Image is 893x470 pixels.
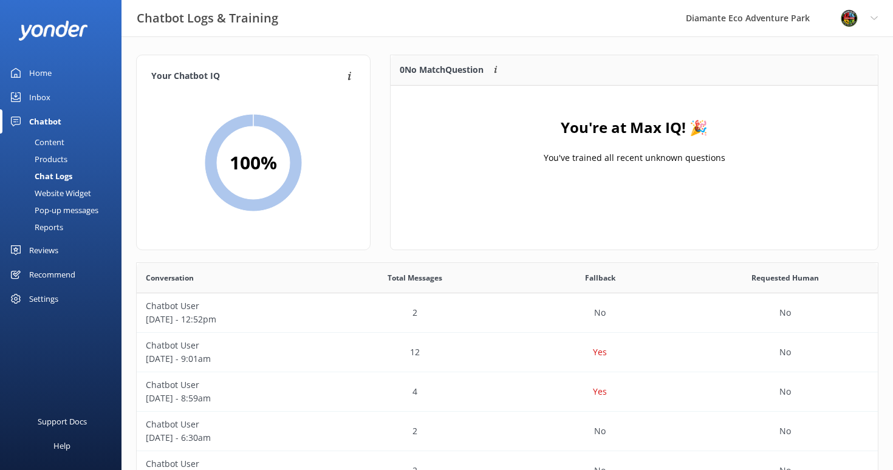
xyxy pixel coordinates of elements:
[7,151,121,168] a: Products
[29,287,58,311] div: Settings
[543,151,725,165] p: You've trained all recent unknown questions
[137,372,878,412] div: row
[146,418,313,431] p: Chatbot User
[779,385,791,398] p: No
[7,202,121,219] a: Pop-up messages
[29,61,52,85] div: Home
[779,306,791,319] p: No
[593,346,607,359] p: Yes
[146,431,313,444] p: [DATE] - 6:30am
[53,434,70,458] div: Help
[561,116,708,139] h4: You're at Max IQ! 🎉
[29,109,61,134] div: Chatbot
[7,202,98,219] div: Pop-up messages
[412,306,417,319] p: 2
[7,168,121,185] a: Chat Logs
[146,299,313,313] p: Chatbot User
[388,272,442,284] span: Total Messages
[391,86,878,207] div: grid
[594,424,606,438] p: No
[400,63,484,77] p: 0 No Match Question
[146,313,313,326] p: [DATE] - 12:52pm
[137,9,278,28] h3: Chatbot Logs & Training
[7,151,67,168] div: Products
[137,333,878,372] div: row
[412,424,417,438] p: 2
[7,168,72,185] div: Chat Logs
[146,378,313,392] p: Chatbot User
[779,424,791,438] p: No
[146,339,313,352] p: Chatbot User
[7,134,64,151] div: Content
[29,85,50,109] div: Inbox
[594,306,606,319] p: No
[137,412,878,451] div: row
[585,272,615,284] span: Fallback
[137,293,878,333] div: row
[7,219,121,236] a: Reports
[29,262,75,287] div: Recommend
[751,272,819,284] span: Requested Human
[7,185,121,202] a: Website Widget
[29,238,58,262] div: Reviews
[146,272,194,284] span: Conversation
[779,346,791,359] p: No
[7,134,121,151] a: Content
[151,70,344,83] h4: Your Chatbot IQ
[410,346,420,359] p: 12
[7,185,91,202] div: Website Widget
[38,409,87,434] div: Support Docs
[146,352,313,366] p: [DATE] - 9:01am
[146,392,313,405] p: [DATE] - 8:59am
[7,219,63,236] div: Reports
[18,21,88,41] img: yonder-white-logo.png
[412,385,417,398] p: 4
[230,148,277,177] h2: 100 %
[593,385,607,398] p: Yes
[840,9,858,27] img: 831-1756915225.png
